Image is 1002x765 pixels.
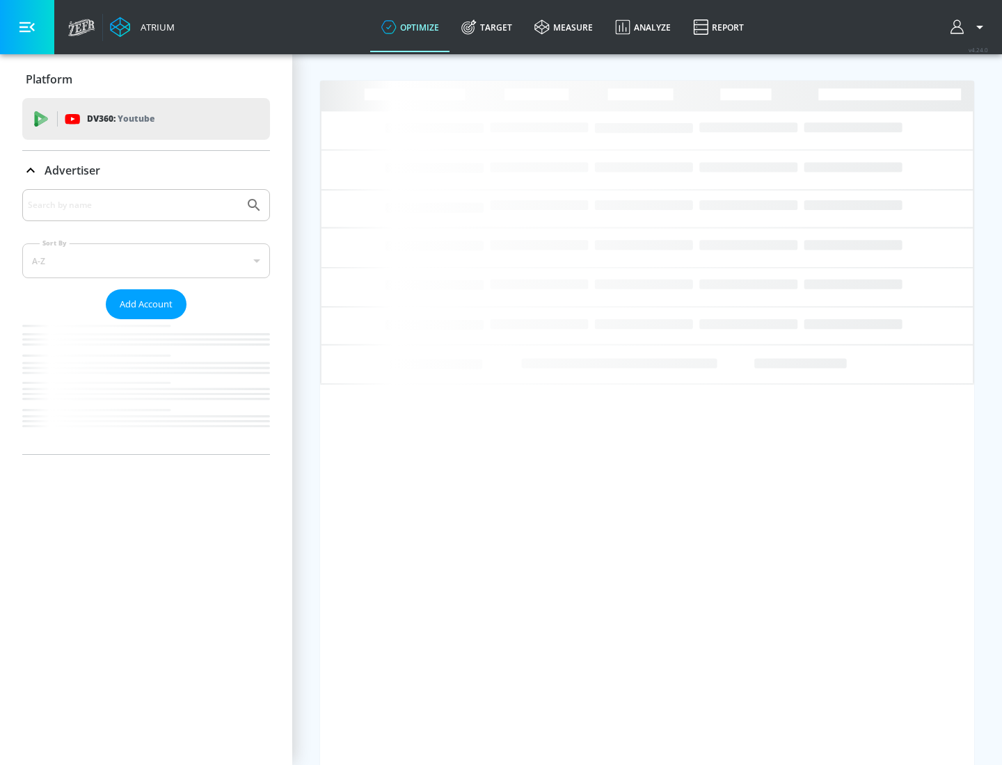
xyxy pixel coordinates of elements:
div: Advertiser [22,189,270,454]
p: Platform [26,72,72,87]
div: Advertiser [22,151,270,190]
p: DV360: [87,111,154,127]
input: Search by name [28,196,239,214]
div: Atrium [135,21,175,33]
label: Sort By [40,239,70,248]
a: optimize [370,2,450,52]
a: Target [450,2,523,52]
button: Add Account [106,289,186,319]
div: Platform [22,60,270,99]
p: Youtube [118,111,154,126]
div: A-Z [22,243,270,278]
span: v 4.24.0 [969,46,988,54]
a: Analyze [604,2,682,52]
span: Add Account [120,296,173,312]
a: measure [523,2,604,52]
a: Atrium [110,17,175,38]
nav: list of Advertiser [22,319,270,454]
p: Advertiser [45,163,100,178]
div: DV360: Youtube [22,98,270,140]
a: Report [682,2,755,52]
